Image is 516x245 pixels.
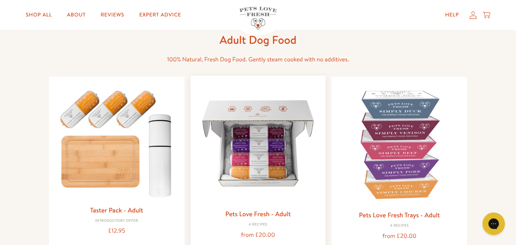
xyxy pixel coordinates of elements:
[439,7,465,22] a: Help
[225,209,290,218] a: Pets Love Fresh - Adult
[20,7,58,22] a: Shop All
[55,83,178,201] img: Taster Pack - Adult
[90,205,143,215] a: Taster Pack - Adult
[94,7,130,22] a: Reviews
[196,82,320,205] img: Pets Love Fresh - Adult
[55,226,178,236] div: £12.95
[338,83,461,206] img: Pets Love Fresh Trays - Adult
[359,210,440,220] a: Pets Love Fresh Trays - Adult
[338,224,461,228] div: 4 Recipes
[167,55,349,64] span: 100% Natural, Fresh Dog Food. Gently steam cooked with no additives.
[196,223,320,227] div: 4 Recipes
[133,7,187,22] a: Expert Advice
[196,230,320,240] div: from £20.00
[55,219,178,223] div: Introductory Offer
[139,33,377,47] h1: Adult Dog Food
[239,7,277,30] img: Pets Love Fresh
[61,7,91,22] a: About
[338,231,461,241] div: from £20.00
[479,210,509,238] iframe: Gorgias live chat messenger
